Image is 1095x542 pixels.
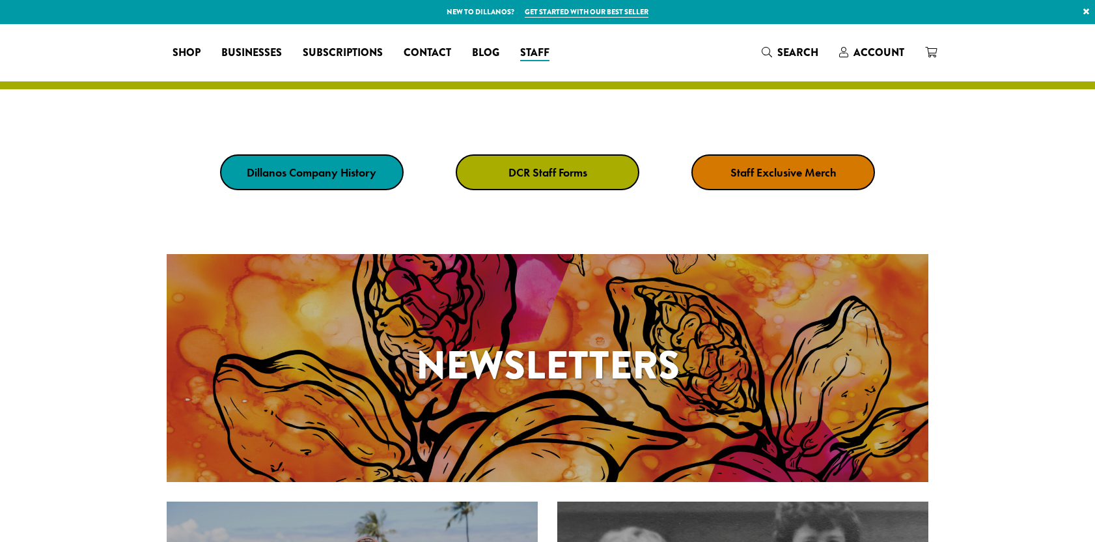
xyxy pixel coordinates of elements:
[173,45,201,61] span: Shop
[520,45,549,61] span: Staff
[167,254,928,482] a: Newsletters
[247,165,376,180] strong: Dillanos Company History
[691,154,875,190] a: Staff Exclusive Merch
[730,165,837,180] strong: Staff Exclusive Merch
[303,45,383,61] span: Subscriptions
[472,45,499,61] span: Blog
[510,42,560,63] a: Staff
[777,45,818,60] span: Search
[525,7,648,18] a: Get started with our best seller
[751,42,829,63] a: Search
[853,45,904,60] span: Account
[508,165,587,180] strong: DCR Staff Forms
[221,45,282,61] span: Businesses
[220,154,404,190] a: Dillanos Company History
[167,336,928,395] h1: Newsletters
[456,154,639,190] a: DCR Staff Forms
[404,45,451,61] span: Contact
[162,42,211,63] a: Shop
